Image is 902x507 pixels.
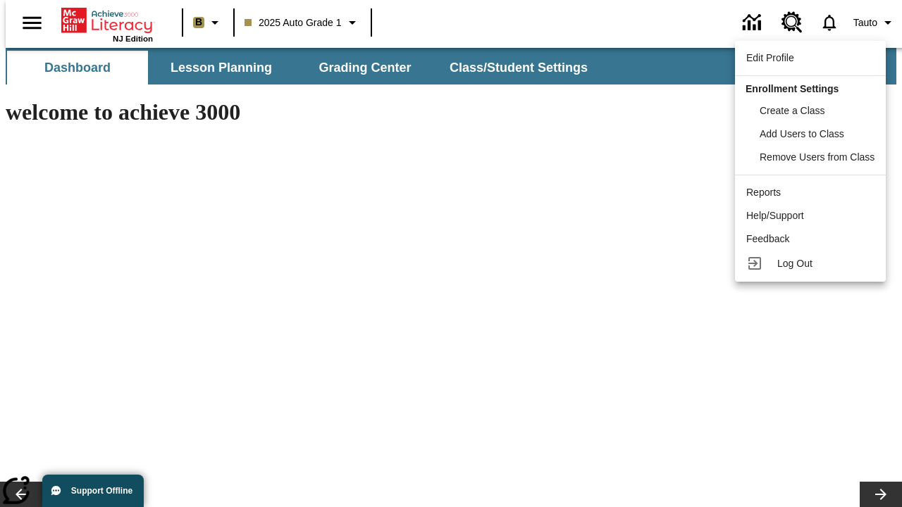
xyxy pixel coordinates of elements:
[760,128,844,139] span: Add Users to Class
[746,52,794,63] span: Edit Profile
[777,258,813,269] span: Log Out
[746,210,804,221] span: Help/Support
[760,105,825,116] span: Create a Class
[746,187,781,198] span: Reports
[746,233,789,244] span: Feedback
[760,151,875,163] span: Remove Users from Class
[746,83,839,94] span: Enrollment Settings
